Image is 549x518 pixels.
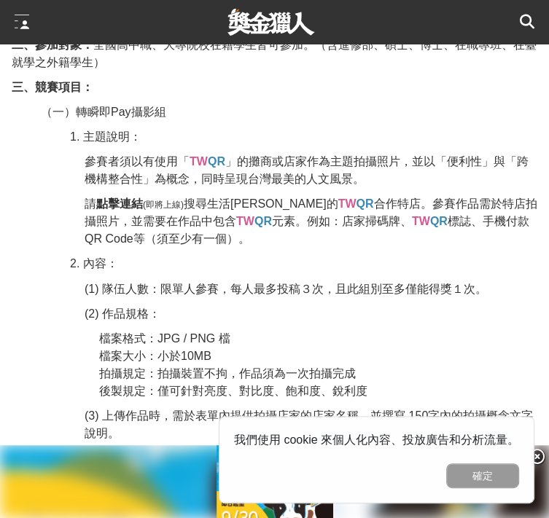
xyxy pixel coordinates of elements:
strong: TW [236,215,254,227]
span: 2. 內容： [70,257,118,270]
strong: QR [356,197,373,210]
strong: QR [254,215,272,227]
span: 後製規定：僅可針對亮度、對比度、飽和度、銳利度 [99,384,367,396]
span: 」的攤商或店家作為主題拍攝照片，並以「便利性」與「跨機構整合性」為概念，同時呈現台灣最美的人文風景。 [85,155,529,185]
span: 搜尋生活[PERSON_NAME]的 [184,197,338,210]
strong: QR [430,215,448,227]
span: 全國高中職、大專院校在籍學生皆可參加。（含進修部、碩士、博士、在職專班、在臺就學之外籍學生） [12,39,537,68]
strong: QR [208,155,225,168]
span: （一）轉瞬即Pay攝影組 [41,106,166,118]
strong: TW [412,215,430,227]
span: (即將上線) [143,200,184,210]
span: 檔案格式：JPG / PNG 檔 [99,331,230,344]
span: 元素。例如：店家掃碼牌、 [272,215,412,227]
strong: TW [338,197,357,210]
span: (2) 作品規格： [85,307,160,319]
strong: TW [190,155,208,168]
span: 請 [85,197,143,210]
span: 拍攝規定：拍攝裝置不拘，作品須為一次拍攝完成 [99,366,356,379]
button: 確定 [446,463,519,488]
span: 合作特店。參賽作品需於特店拍攝照片，並需要在作品中包含 [85,197,537,227]
span: 檔案大小：小於10MB [99,349,211,361]
strong: 點擊連結 [96,197,143,210]
span: (1) 隊伍人數：限單人參賽，每人最多投稿３次，且此組別至多僅能得獎１次。 [85,282,487,294]
span: 1. 主題說明： [70,130,141,143]
span: 我們使用 cookie 來個人化內容、投放廣告和分析流量。 [234,433,519,446]
span: 標誌、手機付款QR Code等（須至少有一個）。 [85,215,529,245]
span: 參賽者須以有使用「 [85,155,190,168]
strong: 二、參加對象： [12,39,93,51]
span: (3) 上傳作品時，需於表單內提供拍攝店家的店家名稱，並撰寫 150字內的拍攝概念文字說明。 [85,409,533,439]
strong: 三、競賽項目： [12,81,93,93]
